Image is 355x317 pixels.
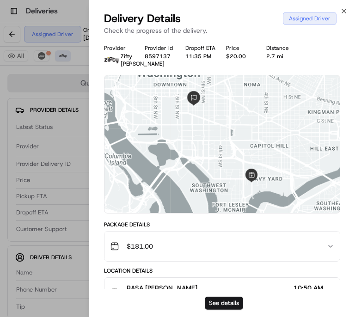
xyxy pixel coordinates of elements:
[104,53,119,67] img: zifty-logo-trans-sq.png
[226,53,259,60] div: $20.00
[266,53,300,60] div: 2.7 mi
[104,267,340,274] div: Location Details
[145,53,171,60] button: 8597137
[226,44,259,52] div: Price
[205,297,243,310] button: See details
[185,44,219,52] div: Dropoff ETA
[185,53,219,60] div: 11:35 PM
[121,53,132,60] span: Zifty
[127,242,153,251] span: $181.00
[294,283,323,293] span: 10:50 AM
[121,60,165,67] span: [PERSON_NAME]
[266,44,300,52] div: Distance
[104,221,340,228] div: Package Details
[104,278,340,307] button: RASA [PERSON_NAME]10:50 AM
[145,44,178,52] div: Provider Id
[104,44,137,52] div: Provider
[104,26,340,35] p: Check the progress of the delivery.
[104,232,340,261] button: $181.00
[127,283,197,293] span: RASA [PERSON_NAME]
[104,11,181,26] span: Delivery Details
